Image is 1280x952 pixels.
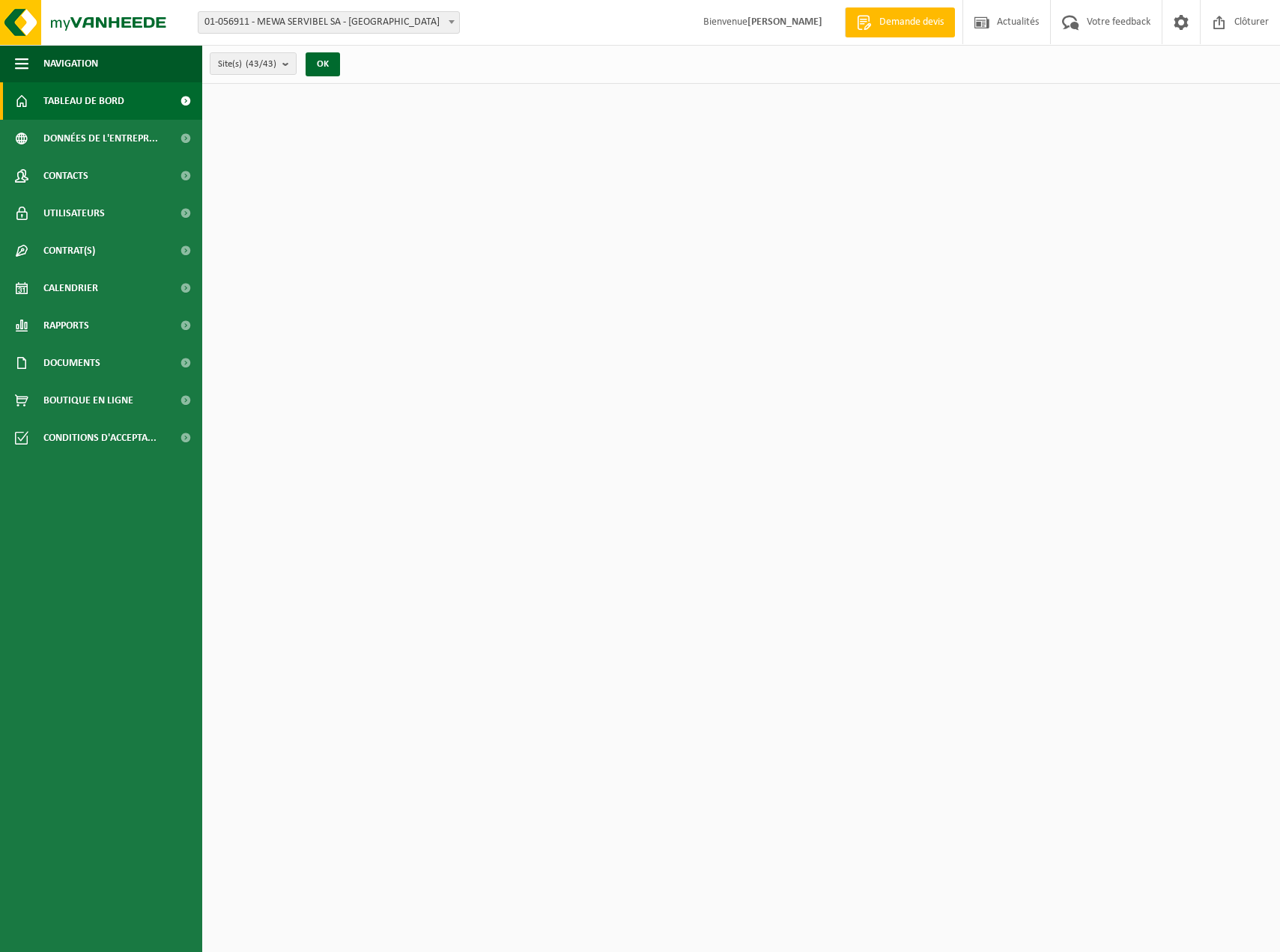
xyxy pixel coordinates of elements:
span: Utilisateurs [43,195,105,232]
span: Données de l'entrepr... [43,120,158,157]
span: Rapports [43,307,89,344]
span: Conditions d'accepta... [43,419,157,457]
span: Demande devis [876,15,947,30]
span: Navigation [43,45,98,82]
span: Boutique en ligne [43,382,133,419]
span: Contrat(s) [43,232,95,269]
span: 01-056911 - MEWA SERVIBEL SA - PÉRONNES-LEZ-BINCHE [198,12,459,33]
span: 01-056911 - MEWA SERVIBEL SA - PÉRONNES-LEZ-BINCHE [198,11,460,34]
span: Calendrier [43,269,98,307]
span: Site(s) [218,53,276,76]
button: OK [306,52,340,76]
button: Site(s)(43/43) [210,52,297,75]
span: Tableau de bord [43,82,124,120]
count: (43/43) [246,59,276,69]
span: Documents [43,344,100,382]
a: Demande devis [845,7,955,37]
strong: [PERSON_NAME] [747,16,822,28]
span: Contacts [43,157,88,195]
